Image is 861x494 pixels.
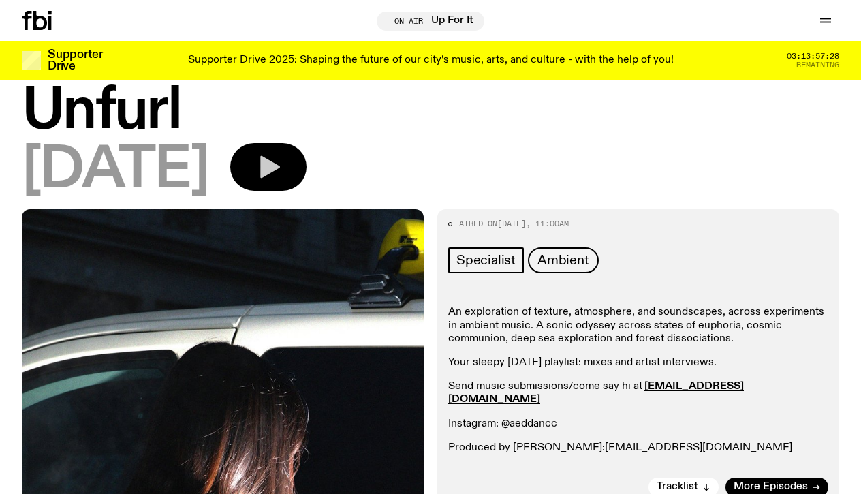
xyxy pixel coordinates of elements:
[48,49,102,72] h3: Supporter Drive
[448,418,828,431] p: Instagram: @aeddancc
[448,380,828,406] p: Send music submissions/come say hi at
[497,218,526,229] span: [DATE]
[188,55,674,67] p: Supporter Drive 2025: Shaping the future of our city’s music, arts, and culture - with the help o...
[377,12,484,31] button: On AirUp For It
[528,247,599,273] a: Ambient
[657,482,698,492] span: Tracklist
[456,253,516,268] span: Specialist
[734,482,808,492] span: More Episodes
[526,218,569,229] span: , 11:00am
[448,247,524,273] a: Specialist
[448,306,828,345] p: An exploration of texture, atmosphere, and soundscapes, across experiments in ambient music. A so...
[448,356,828,369] p: Your sleepy [DATE] playlist: mixes and artist interviews.
[22,84,839,139] h1: Unfurl
[537,253,589,268] span: Ambient
[448,442,828,454] p: Produced by [PERSON_NAME]:
[459,218,497,229] span: Aired on
[787,52,839,60] span: 03:13:57:28
[22,143,208,198] span: [DATE]
[605,442,792,453] a: [EMAIL_ADDRESS][DOMAIN_NAME]
[796,61,839,69] span: Remaining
